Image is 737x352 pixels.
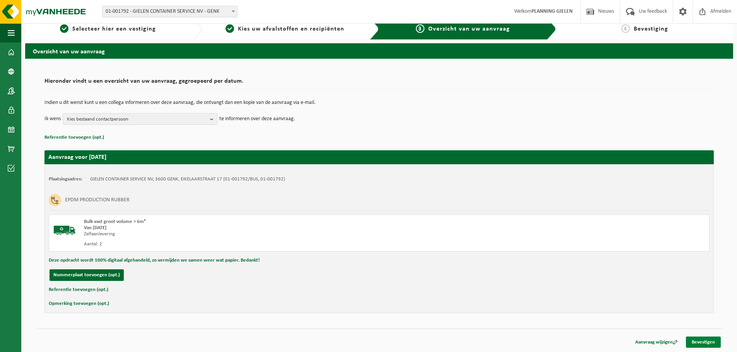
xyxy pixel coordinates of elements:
span: 01-001792 - GIELEN CONTAINER SERVICE NV - GENK [102,6,238,17]
button: Nummerplaat toevoegen (opt.) [50,269,124,281]
span: 2 [226,24,234,33]
strong: PLANNING GIELEN [532,9,573,14]
p: te informeren over deze aanvraag. [219,113,295,125]
a: Aanvraag wijzigen [629,337,684,348]
span: 3 [416,24,424,33]
a: 2Kies uw afvalstoffen en recipiënten [206,24,364,34]
button: Opmerking toevoegen (opt.) [49,299,109,309]
a: Bevestigen [686,337,721,348]
a: 1Selecteer hier een vestiging [29,24,187,34]
p: Ik wens [44,113,61,125]
button: Referentie toevoegen (opt.) [49,285,108,295]
strong: Van [DATE] [84,225,106,230]
div: Zelfaanlevering [84,231,410,237]
span: Kies bestaand contactpersoon [67,114,207,125]
div: Aantal: 2 [84,241,410,247]
span: Bulk vast groot volume > 6m³ [84,219,145,224]
button: Kies bestaand contactpersoon [63,113,217,125]
img: BL-SO-LV.png [53,219,76,242]
h2: Overzicht van uw aanvraag [25,43,733,58]
p: Indien u dit wenst kunt u een collega informeren over deze aanvraag, die ontvangt dan een kopie v... [44,100,714,105]
button: Referentie toevoegen (opt.) [44,133,104,143]
span: Selecteer hier een vestiging [72,26,156,32]
span: 4 [621,24,630,33]
span: 01-001792 - GIELEN CONTAINER SERVICE NV - GENK [103,6,237,17]
button: Deze opdracht wordt 100% digitaal afgehandeld, zo vermijden we samen weer wat papier. Bedankt! [49,255,260,265]
strong: Aanvraag voor [DATE] [48,154,106,160]
h2: Hieronder vindt u een overzicht van uw aanvraag, gegroepeerd per datum. [44,78,714,88]
span: Kies uw afvalstoffen en recipiënten [238,26,344,32]
strong: Plaatsingsadres: [49,177,82,182]
span: 1 [60,24,68,33]
td: GIELEN CONTAINER SERVICE NV, 3600 GENK, EIKELAARSTRAAT 17 (01-001792/BUS, 01-001792) [90,176,285,182]
span: Overzicht van uw aanvraag [428,26,510,32]
span: Bevestiging [634,26,668,32]
h3: EPDM PRODUCTION RUBBER [65,194,130,206]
